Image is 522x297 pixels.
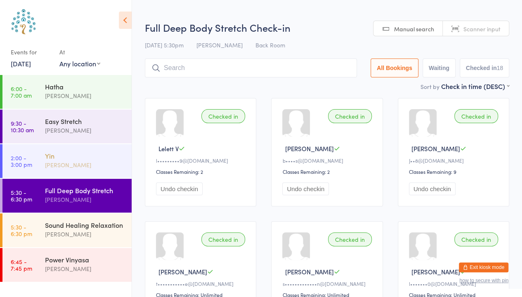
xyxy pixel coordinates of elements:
[459,278,508,283] button: how to secure with pin
[45,126,125,135] div: [PERSON_NAME]
[394,25,434,33] span: Manual search
[328,109,372,123] div: Checked in
[156,182,203,195] button: Undo checkin
[11,85,32,98] time: 6:00 - 7:00 am
[282,182,329,195] button: Undo checkin
[328,232,372,246] div: Checked in
[8,6,39,37] img: Australian School of Meditation & Yoga
[11,258,32,271] time: 6:45 - 7:45 pm
[409,168,501,175] div: Classes Remaining: 9
[460,58,509,77] button: Checked in18
[2,110,132,143] a: 9:30 -10:30 amEasy Stretch[PERSON_NAME]
[2,179,132,213] a: 5:30 -6:30 pmFull Deep Body Stretch[PERSON_NAME]
[11,120,34,133] time: 9:30 - 10:30 am
[11,189,32,202] time: 5:30 - 6:30 pm
[282,168,374,175] div: Classes Remaining: 2
[11,224,32,237] time: 5:30 - 6:30 pm
[45,117,125,126] div: Easy Stretch
[459,262,508,272] button: Exit kiosk mode
[156,280,248,287] div: t•••••••••••e@[DOMAIN_NAME]
[201,109,245,123] div: Checked in
[285,144,333,153] span: [PERSON_NAME]
[11,45,51,59] div: Events for
[45,186,125,195] div: Full Deep Body Stretch
[158,144,179,153] span: Lelett V
[423,58,456,77] button: Waiting
[145,21,509,34] h2: Full Deep Body Stretch Check-in
[496,65,503,71] div: 18
[454,109,498,123] div: Checked in
[45,91,125,101] div: [PERSON_NAME]
[409,157,501,164] div: J••8@[DOMAIN_NAME]
[145,41,184,49] span: [DATE] 5:30pm
[282,157,374,164] div: b••••s@[DOMAIN_NAME]
[45,255,125,264] div: Power Vinyasa
[11,154,32,168] time: 2:00 - 3:00 pm
[59,59,100,68] div: Any location
[282,280,374,287] div: s•••••••••••••n@[DOMAIN_NAME]
[45,195,125,204] div: [PERSON_NAME]
[371,58,418,77] button: All Bookings
[409,280,501,287] div: l•••••••0@[DOMAIN_NAME]
[2,248,132,282] a: 6:45 -7:45 pmPower Vinyasa[PERSON_NAME]
[45,160,125,170] div: [PERSON_NAME]
[441,82,509,91] div: Check in time (DESC)
[201,232,245,246] div: Checked in
[156,168,248,175] div: Classes Remaining: 2
[420,82,439,91] label: Sort by
[196,41,243,49] span: [PERSON_NAME]
[145,58,357,77] input: Search
[411,267,460,276] span: [PERSON_NAME]
[463,25,501,33] span: Scanner input
[454,232,498,246] div: Checked in
[255,41,285,49] span: Back Room
[45,264,125,274] div: [PERSON_NAME]
[45,151,125,160] div: Yin
[2,213,132,247] a: 5:30 -6:30 pmSound Healing Relaxation[PERSON_NAME]
[158,267,207,276] span: [PERSON_NAME]
[59,45,100,59] div: At
[2,144,132,178] a: 2:00 -3:00 pmYin[PERSON_NAME]
[285,267,333,276] span: [PERSON_NAME]
[156,157,248,164] div: l•••••••••9@[DOMAIN_NAME]
[411,144,460,153] span: [PERSON_NAME]
[45,220,125,229] div: Sound Healing Relaxation
[45,82,125,91] div: Hatha
[11,59,31,68] a: [DATE]
[2,75,132,109] a: 6:00 -7:00 amHatha[PERSON_NAME]
[45,229,125,239] div: [PERSON_NAME]
[409,182,456,195] button: Undo checkin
